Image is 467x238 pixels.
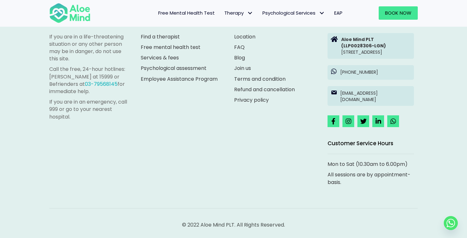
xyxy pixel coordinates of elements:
a: Book Now [379,6,418,20]
span: Customer Service Hours [328,139,393,147]
p: Call the free, 24-hour hotlines: [PERSON_NAME] at 15999 or Befrienders at for immediate help. [49,65,128,95]
img: Aloe mind Logo [49,3,91,24]
a: Psychological ServicesPsychological Services: submenu [258,6,329,20]
p: If you are in a life-threatening situation or any other person may be in danger, do not use this ... [49,33,128,63]
a: Blog [234,54,245,61]
a: Join us [234,65,251,72]
span: EAP [334,10,342,16]
p: If you are in an emergency, call 999 or go to your nearest hospital. [49,98,128,120]
a: Free Mental Health Test [153,6,220,20]
span: Free Mental Health Test [158,10,215,16]
a: Location [234,33,255,40]
a: Refund and cancellation [234,86,295,93]
span: Book Now [385,10,411,16]
a: Psychological assessment [141,65,206,72]
strong: Aloe Mind PLT [341,36,374,43]
a: Services & fees [141,54,179,61]
a: Aloe Mind PLT(LLP0028306-LGN)[STREET_ADDRESS] [328,33,414,59]
nav: Menu [99,6,347,20]
span: Psychological Services: submenu [317,9,326,18]
a: Find a therapist [141,33,180,40]
p: [EMAIL_ADDRESS][DOMAIN_NAME] [340,90,411,103]
a: Free mental health test [141,44,200,51]
a: Privacy policy [234,96,269,104]
p: All sessions are by appointment-basis. [328,171,414,186]
a: [PHONE_NUMBER] [328,65,414,80]
p: Mon to Sat (10.30am to 6.00pm) [328,160,414,168]
span: Therapy [224,10,253,16]
p: [PHONE_NUMBER] [340,69,411,75]
span: Psychological Services [262,10,325,16]
strong: (LLP0028306-LGN) [341,43,386,49]
p: [STREET_ADDRESS] [341,36,411,56]
a: Terms and condition [234,75,286,83]
p: © 2022 Aloe Mind PLT. All Rights Reserved. [49,221,418,228]
a: Employee Assistance Program [141,75,218,83]
a: [EMAIL_ADDRESS][DOMAIN_NAME] [328,86,414,106]
a: Whatsapp [444,216,458,230]
span: Therapy: submenu [245,9,254,18]
a: FAQ [234,44,245,51]
a: 03-79568145 [85,80,118,88]
a: EAP [329,6,347,20]
a: TherapyTherapy: submenu [220,6,258,20]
